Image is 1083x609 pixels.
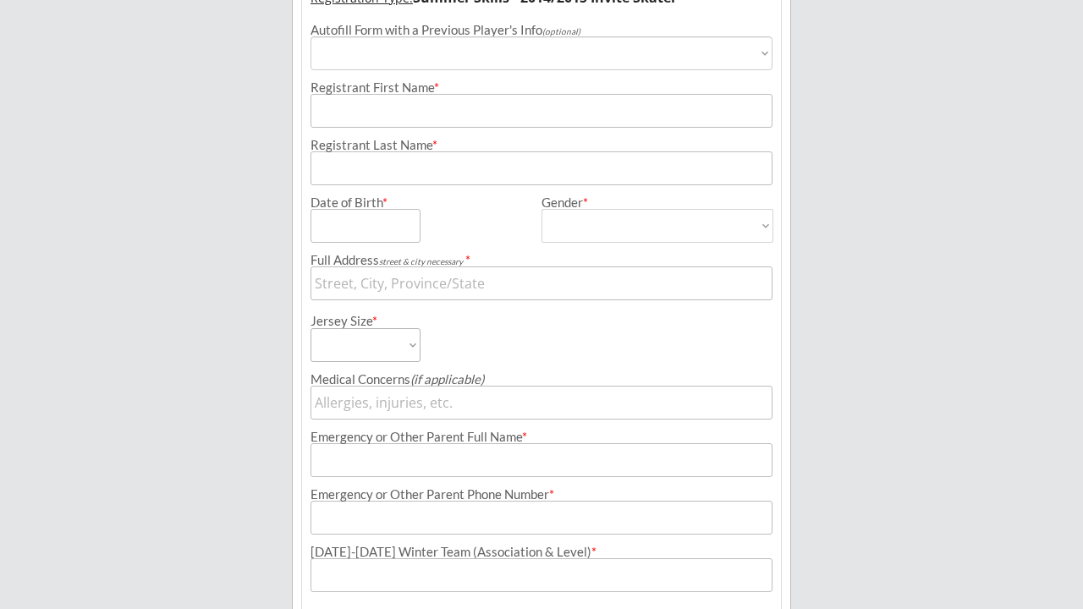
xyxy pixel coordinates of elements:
[311,139,772,151] div: Registrant Last Name
[311,315,398,327] div: Jersey Size
[311,373,772,386] div: Medical Concerns
[311,24,772,36] div: Autofill Form with a Previous Player's Info
[311,546,772,558] div: [DATE]-[DATE] Winter Team (Association & Level)
[311,488,772,501] div: Emergency or Other Parent Phone Number
[542,26,580,36] em: (optional)
[311,266,772,300] input: Street, City, Province/State
[541,196,773,209] div: Gender
[410,371,484,387] em: (if applicable)
[311,386,772,420] input: Allergies, injuries, etc.
[379,256,463,266] em: street & city necessary
[311,254,772,266] div: Full Address
[311,196,398,209] div: Date of Birth
[311,431,772,443] div: Emergency or Other Parent Full Name
[311,81,772,94] div: Registrant First Name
